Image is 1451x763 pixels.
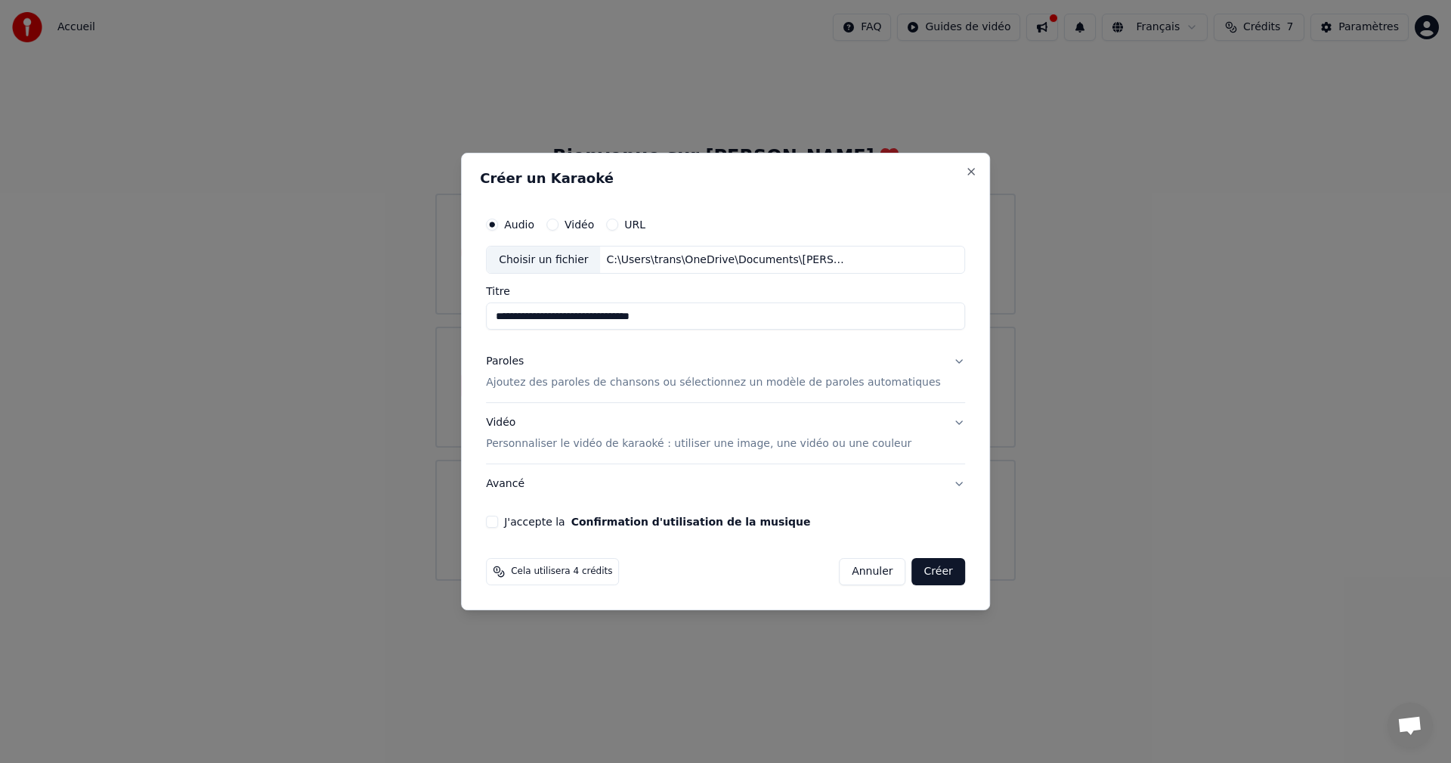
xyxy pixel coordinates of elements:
button: VidéoPersonnaliser le vidéo de karaoké : utiliser une image, une vidéo ou une couleur [486,404,965,464]
label: Audio [504,219,534,230]
button: Annuler [839,558,905,585]
div: Choisir un fichier [487,247,600,274]
button: J'accepte la [571,516,811,527]
button: Créer [912,558,965,585]
div: C:\Users\trans\OneDrive\Documents\[PERSON_NAME] & [PERSON_NAME]\Mp3\Taureau mécanique - [PERSON_N... [601,253,858,268]
label: J'accepte la [504,516,810,527]
button: ParolesAjoutez des paroles de chansons ou sélectionnez un modèle de paroles automatiques [486,343,965,403]
h2: Créer un Karaoké [480,172,971,185]
p: Personnaliser le vidéo de karaoké : utiliser une image, une vidéo ou une couleur [486,436,911,451]
button: Avancé [486,464,965,504]
label: URL [624,219,645,230]
label: Vidéo [565,219,594,230]
span: Cela utilisera 4 crédits [511,566,612,578]
label: Titre [486,287,965,297]
div: Vidéo [486,416,911,452]
div: Paroles [486,355,524,370]
p: Ajoutez des paroles de chansons ou sélectionnez un modèle de paroles automatiques [486,376,941,391]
